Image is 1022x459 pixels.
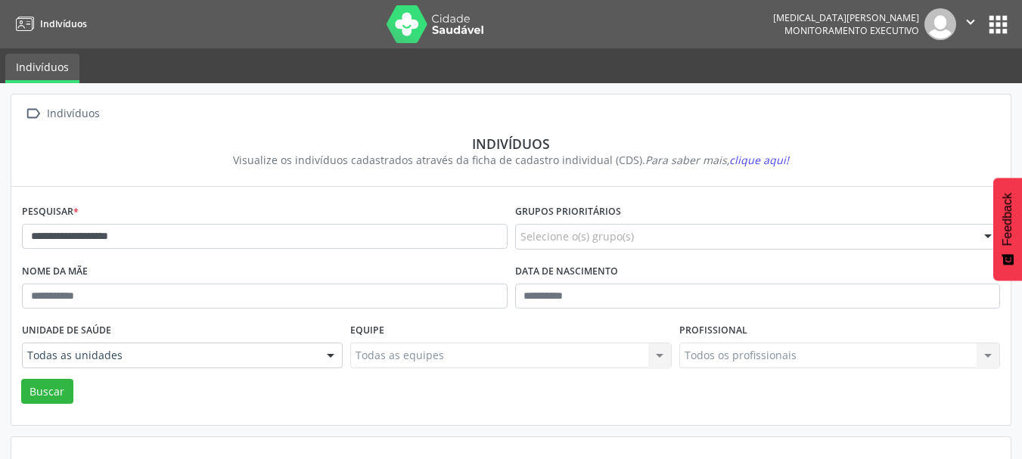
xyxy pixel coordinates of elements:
[679,319,747,343] label: Profissional
[22,103,102,125] a:  Indivíduos
[40,17,87,30] span: Indivíduos
[1001,193,1014,246] span: Feedback
[44,103,102,125] div: Indivíduos
[784,24,919,37] span: Monitoramento Executivo
[985,11,1011,38] button: apps
[956,8,985,40] button: 
[22,260,88,284] label: Nome da mãe
[5,54,79,83] a: Indivíduos
[33,135,989,152] div: Indivíduos
[22,319,111,343] label: Unidade de saúde
[515,260,618,284] label: Data de nascimento
[21,379,73,405] button: Buscar
[27,348,312,363] span: Todas as unidades
[11,11,87,36] a: Indivíduos
[924,8,956,40] img: img
[645,153,789,167] i: Para saber mais,
[993,178,1022,281] button: Feedback - Mostrar pesquisa
[515,200,621,224] label: Grupos prioritários
[729,153,789,167] span: clique aqui!
[962,14,979,30] i: 
[773,11,919,24] div: [MEDICAL_DATA][PERSON_NAME]
[350,319,384,343] label: Equipe
[22,103,44,125] i: 
[22,200,79,224] label: Pesquisar
[520,228,634,244] span: Selecione o(s) grupo(s)
[33,152,989,168] div: Visualize os indivíduos cadastrados através da ficha de cadastro individual (CDS).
